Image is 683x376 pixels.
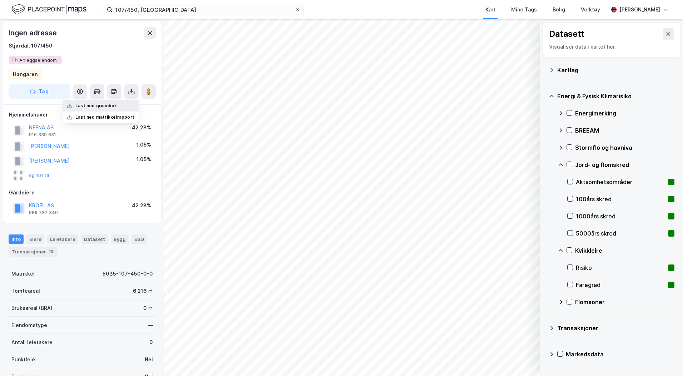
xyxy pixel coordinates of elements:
[131,234,147,244] div: ESG
[576,178,665,186] div: Aktsomhetsområder
[9,188,155,197] div: Gårdeiere
[103,269,153,278] div: 5035-107-450-0-0
[576,263,665,272] div: Risiko
[111,234,129,244] div: Bygg
[9,247,58,257] div: Transaksjoner
[75,103,117,109] div: Last ned grunnbok
[575,298,674,306] div: Flomsoner
[576,229,665,238] div: 5000års skred
[9,110,155,119] div: Hjemmelshaver
[9,41,53,50] div: Stjørdal, 107/450
[647,342,683,376] iframe: Chat Widget
[13,70,38,79] div: Hangaren
[11,3,86,16] img: logo.f888ab2527a4732fd821a326f86c7f29.svg
[575,246,674,255] div: Kvikkleire
[132,201,151,210] div: 42.28%
[81,234,108,244] div: Datasett
[136,155,151,164] div: 1.05%
[133,287,153,295] div: 6 216 ㎡
[11,287,40,295] div: Tomteareal
[143,304,153,312] div: 0 ㎡
[148,321,153,330] div: —
[549,28,584,40] div: Datasett
[29,132,56,138] div: 916 339 631
[48,248,55,255] div: 13
[575,126,674,135] div: BREEAM
[11,321,47,330] div: Eiendomstype
[132,123,151,132] div: 42.28%
[26,234,44,244] div: Eiere
[47,234,78,244] div: Leietakere
[485,5,495,14] div: Kart
[145,355,153,364] div: Nei
[553,5,565,14] div: Bolig
[575,143,674,152] div: Stormflo og havnivå
[576,212,665,221] div: 1000års skred
[557,66,674,74] div: Kartlag
[11,355,35,364] div: Punktleie
[9,234,24,244] div: Info
[11,304,53,312] div: Bruksareal (BRA)
[575,160,674,169] div: Jord- og flomskred
[549,43,674,51] div: Visualiser data i kartet her.
[557,324,674,332] div: Transaksjoner
[75,114,134,120] div: Last ned matrikkelrapport
[575,109,674,118] div: Energimerking
[29,210,58,216] div: 986 737 340
[511,5,537,14] div: Mine Tags
[149,338,153,347] div: 0
[581,5,600,14] div: Verktøy
[557,92,674,100] div: Energi & Fysisk Klimarisiko
[136,140,151,149] div: 1.05%
[11,269,35,278] div: Matrikkel
[647,342,683,376] div: Kontrollprogram for chat
[619,5,660,14] div: [PERSON_NAME]
[11,338,53,347] div: Antall leietakere
[113,4,295,15] input: Søk på adresse, matrikkel, gårdeiere, leietakere eller personer
[566,350,674,358] div: Markedsdata
[9,27,58,39] div: Ingen adresse
[576,195,665,203] div: 100års skred
[9,84,70,99] button: Tag
[576,281,665,289] div: Faregrad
